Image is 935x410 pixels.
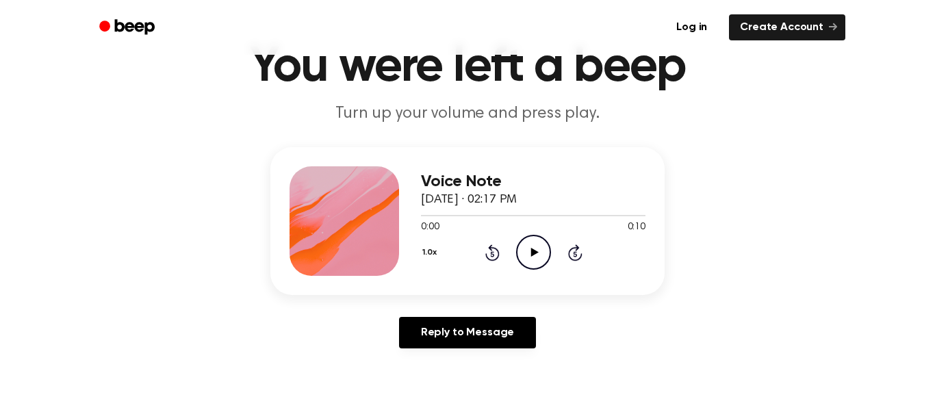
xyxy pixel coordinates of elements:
span: 0:00 [421,220,439,235]
h3: Voice Note [421,172,645,191]
span: [DATE] · 02:17 PM [421,194,517,206]
a: Beep [90,14,167,41]
p: Turn up your volume and press play. [205,103,730,125]
h1: You were left a beep [117,42,818,92]
a: Log in [663,12,721,43]
button: 1.0x [421,241,441,264]
a: Create Account [729,14,845,40]
a: Reply to Message [399,317,536,348]
span: 0:10 [628,220,645,235]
